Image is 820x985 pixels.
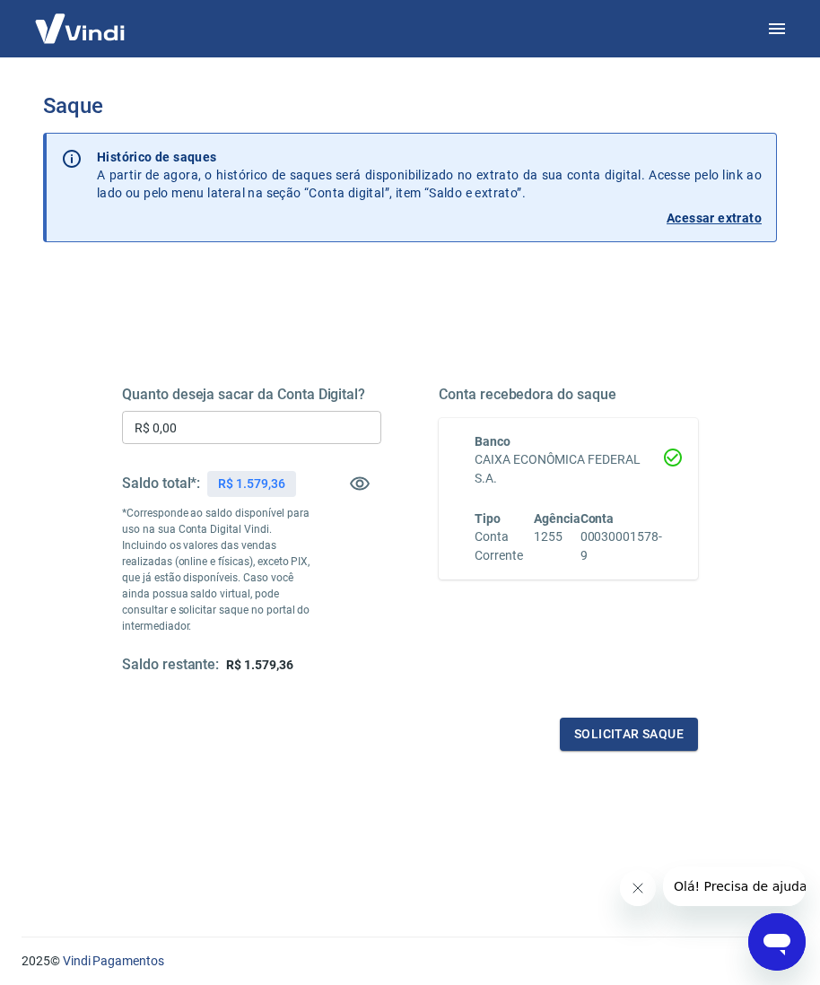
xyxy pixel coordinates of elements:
[226,658,292,672] span: R$ 1.579,36
[122,386,381,404] h5: Quanto deseja sacar da Conta Digital?
[63,954,164,968] a: Vindi Pagamentos
[97,148,762,202] p: A partir de agora, o histórico de saques será disponibilizado no extrato da sua conta digital. Ac...
[22,952,798,971] p: 2025 ©
[663,867,806,906] iframe: Mensagem da empresa
[97,209,762,227] a: Acessar extrato
[97,148,762,166] p: Histórico de saques
[475,527,534,565] h6: Conta Corrente
[218,475,284,493] p: R$ 1.579,36
[439,386,698,404] h5: Conta recebedora do saque
[475,434,510,449] span: Banco
[534,527,580,546] h6: 1255
[475,511,501,526] span: Tipo
[667,209,762,227] p: Acessar extrato
[11,13,151,27] span: Olá! Precisa de ajuda?
[122,505,317,634] p: *Corresponde ao saldo disponível para uso na sua Conta Digital Vindi. Incluindo os valores das ve...
[620,870,656,906] iframe: Fechar mensagem
[534,511,580,526] span: Agência
[580,527,662,565] h6: 00030001578-9
[122,475,200,492] h5: Saldo total*:
[560,718,698,751] button: Solicitar saque
[122,656,219,675] h5: Saldo restante:
[580,511,615,526] span: Conta
[748,913,806,971] iframe: Botão para abrir a janela de mensagens
[43,93,777,118] h3: Saque
[475,450,662,488] h6: CAIXA ECONÔMICA FEDERAL S.A.
[22,1,138,56] img: Vindi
